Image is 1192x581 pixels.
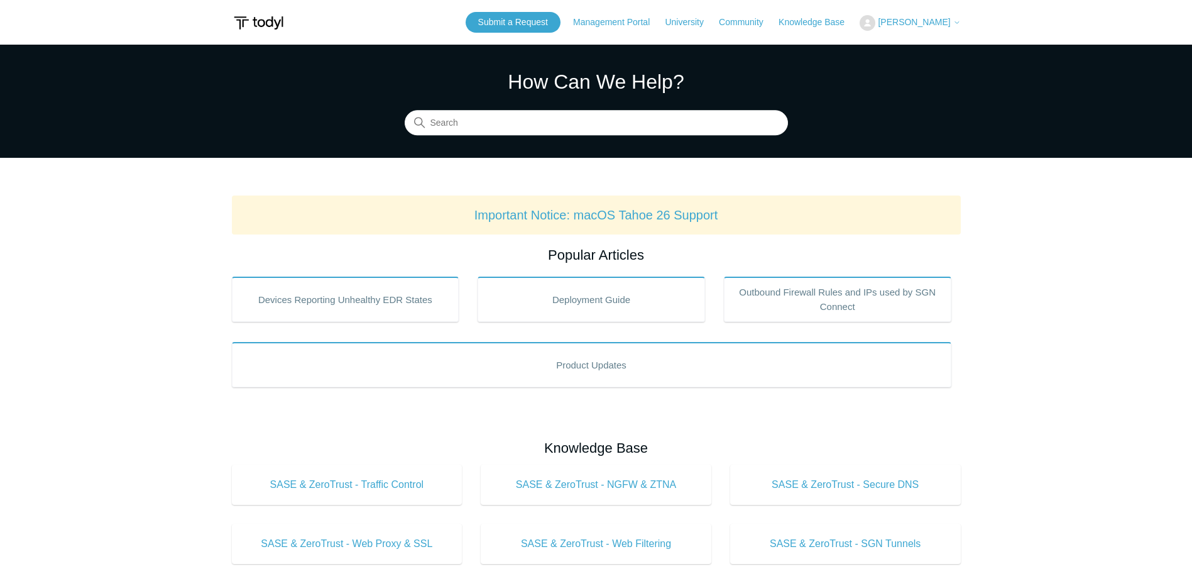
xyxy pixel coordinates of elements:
a: Community [719,16,776,29]
a: Outbound Firewall Rules and IPs used by SGN Connect [724,277,951,322]
a: Management Portal [573,16,662,29]
span: SASE & ZeroTrust - Web Proxy & SSL [251,536,444,551]
input: Search [405,111,788,136]
button: [PERSON_NAME] [860,15,960,31]
span: SASE & ZeroTrust - Traffic Control [251,477,444,492]
a: Submit a Request [466,12,560,33]
span: SASE & ZeroTrust - Secure DNS [749,477,942,492]
img: Todyl Support Center Help Center home page [232,11,285,35]
span: SASE & ZeroTrust - Web Filtering [500,536,692,551]
a: SASE & ZeroTrust - Web Proxy & SSL [232,524,462,564]
a: SASE & ZeroTrust - Secure DNS [730,465,961,505]
a: SASE & ZeroTrust - Web Filtering [481,524,711,564]
a: Product Updates [232,342,951,387]
h2: Popular Articles [232,245,961,265]
span: SASE & ZeroTrust - SGN Tunnels [749,536,942,551]
a: Important Notice: macOS Tahoe 26 Support [474,208,718,222]
h2: Knowledge Base [232,438,961,458]
a: Deployment Guide [478,277,705,322]
a: SASE & ZeroTrust - SGN Tunnels [730,524,961,564]
span: SASE & ZeroTrust - NGFW & ZTNA [500,477,692,492]
span: [PERSON_NAME] [878,17,950,27]
a: Knowledge Base [779,16,857,29]
a: University [665,16,716,29]
a: SASE & ZeroTrust - NGFW & ZTNA [481,465,711,505]
a: SASE & ZeroTrust - Traffic Control [232,465,462,505]
h1: How Can We Help? [405,67,788,97]
a: Devices Reporting Unhealthy EDR States [232,277,459,322]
